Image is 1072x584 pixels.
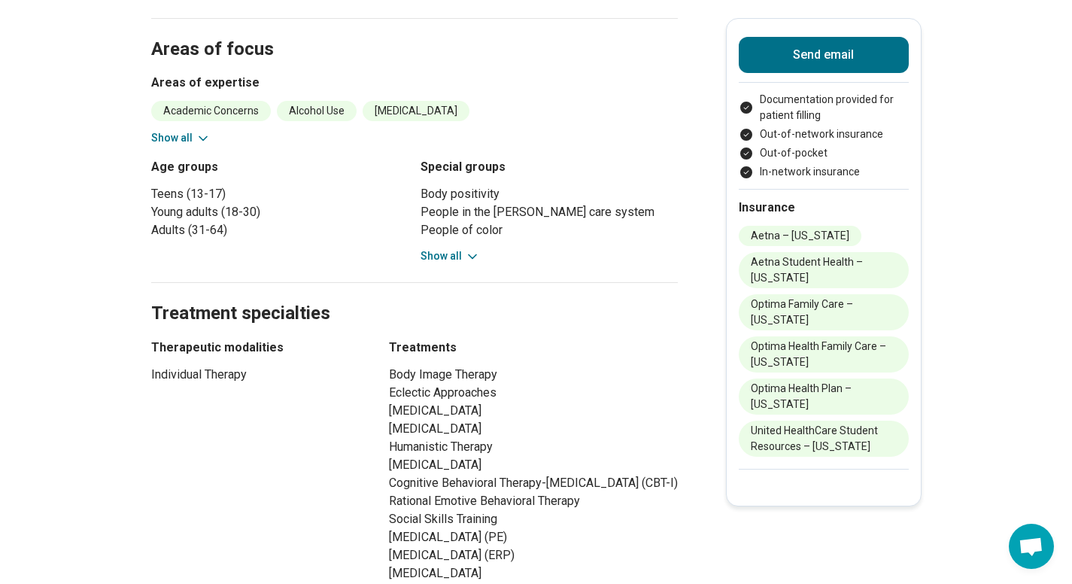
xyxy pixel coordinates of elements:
[421,221,678,239] li: People of color
[151,74,678,92] h3: Areas of expertise
[151,158,408,176] h3: Age groups
[389,420,678,438] li: [MEDICAL_DATA]
[389,474,678,492] li: Cognitive Behavioral Therapy-[MEDICAL_DATA] (CBT-I)
[421,158,678,176] h3: Special groups
[389,456,678,474] li: [MEDICAL_DATA]
[389,528,678,546] li: [MEDICAL_DATA] (PE)
[389,339,678,357] h3: Treatments
[277,101,357,121] li: Alcohol Use
[739,92,909,123] li: Documentation provided for patient filling
[151,366,362,384] li: Individual Therapy
[739,199,909,217] h2: Insurance
[739,126,909,142] li: Out-of-network insurance
[389,564,678,582] li: [MEDICAL_DATA]
[389,492,678,510] li: Rational Emotive Behavioral Therapy
[151,185,408,203] li: Teens (13-17)
[739,145,909,161] li: Out-of-pocket
[151,265,678,327] h2: Treatment specialties
[739,294,909,330] li: Optima Family Care – [US_STATE]
[389,438,678,456] li: Humanistic Therapy
[151,203,408,221] li: Young adults (18-30)
[421,248,480,264] button: Show all
[151,130,211,146] button: Show all
[1009,524,1054,569] div: Open chat
[739,336,909,373] li: Optima Health Family Care – [US_STATE]
[739,379,909,415] li: Optima Health Plan – [US_STATE]
[151,101,271,121] li: Academic Concerns
[421,203,678,221] li: People in the [PERSON_NAME] care system
[389,366,678,384] li: Body Image Therapy
[363,101,469,121] li: [MEDICAL_DATA]
[389,384,678,402] li: Eclectic Approaches
[739,164,909,180] li: In-network insurance
[739,92,909,180] ul: Payment options
[421,185,678,203] li: Body positivity
[739,252,909,288] li: Aetna Student Health – [US_STATE]
[151,1,678,62] h2: Areas of focus
[151,221,408,239] li: Adults (31-64)
[389,510,678,528] li: Social Skills Training
[739,226,861,246] li: Aetna – [US_STATE]
[739,37,909,73] button: Send email
[389,402,678,420] li: [MEDICAL_DATA]
[739,421,909,457] li: United HealthCare Student Resources – [US_STATE]
[389,546,678,564] li: [MEDICAL_DATA] (ERP)
[151,339,362,357] h3: Therapeutic modalities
